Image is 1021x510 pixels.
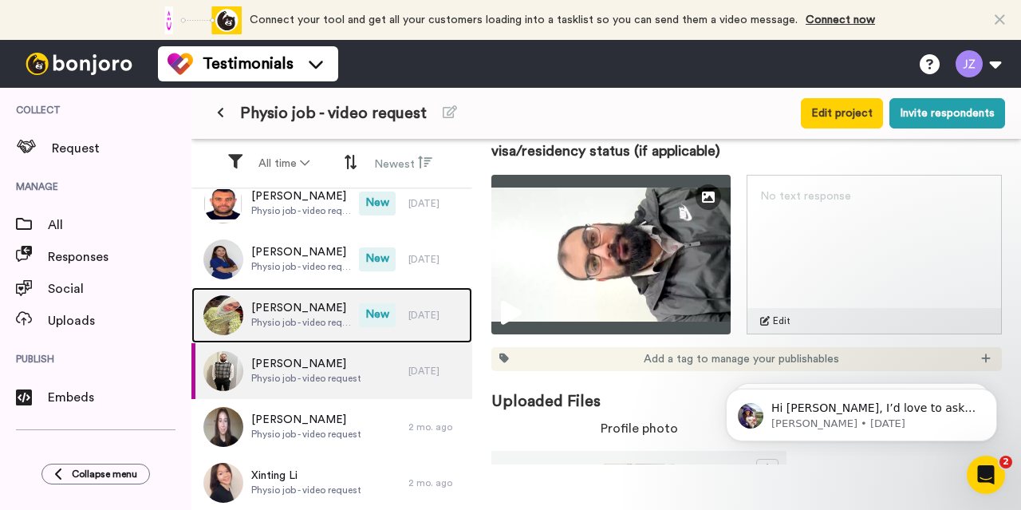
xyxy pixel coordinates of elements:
[251,428,361,441] span: Physio job - video request
[359,303,396,327] span: New
[41,464,150,484] button: Collapse menu
[251,316,351,329] span: Physio job - video request
[203,351,243,391] img: 9a667aa0-1eaa-4b98-8b98-49623f188f7b.jpeg
[359,192,396,215] span: New
[19,53,139,75] img: bj-logo-header-white.svg
[168,51,193,77] img: tm-color.svg
[491,175,731,334] img: 3da95380-aa57-48cd-bbe9-7f3d29268cd6-thumbnail_full-1755471806.jpg
[408,197,464,210] div: [DATE]
[251,484,361,496] span: Physio job - video request
[251,244,351,260] span: [PERSON_NAME]
[251,468,361,484] span: Xinting Li
[191,231,472,287] a: [PERSON_NAME]Physio job - video requestNew[DATE]
[889,98,1005,128] button: Invite respondents
[48,215,191,235] span: All
[408,253,464,266] div: [DATE]
[999,456,1012,468] span: 2
[251,188,351,204] span: [PERSON_NAME]
[240,102,427,125] span: Physio job - video request
[967,456,1005,494] iframe: Intercom live chat
[203,53,294,75] span: Testimonials
[365,148,442,179] button: Newest
[191,399,472,455] a: [PERSON_NAME]Physio job - video request2 mo. ago
[203,407,243,447] img: 81972ee9-3e24-4b42-831b-9b7cba2b8f98.jpeg
[408,309,464,322] div: [DATE]
[48,311,191,330] span: Uploads
[191,343,472,399] a: [PERSON_NAME]Physio job - video request[DATE]
[48,247,191,267] span: Responses
[760,191,851,202] span: No text response
[251,372,361,385] span: Physio job - video request
[249,149,319,178] button: All time
[203,463,243,503] img: 332a32b8-4e18-4b0f-b206-5f7c015481ea.jpeg
[52,139,191,158] span: Request
[203,184,243,223] img: 839010dc-8a3e-4679-83be-acfbaacf5468.jpeg
[251,204,351,217] span: Physio job - video request
[251,260,351,273] span: Physio job - video request
[806,14,875,26] a: Connect now
[191,176,472,231] a: [PERSON_NAME]Physio job - video requestNew[DATE]
[408,476,464,489] div: 2 mo. ago
[48,279,191,298] span: Social
[251,300,351,316] span: [PERSON_NAME]
[251,412,361,428] span: [PERSON_NAME]
[191,287,472,343] a: [PERSON_NAME]Physio job - video requestNew[DATE]
[72,468,137,480] span: Collapse menu
[801,98,883,128] button: Edit project
[773,314,790,327] span: Edit
[644,351,839,367] span: Add a tag to manage your publishables
[491,371,1002,413] span: Uploaded Files
[702,355,1021,467] iframe: Intercom notifications message
[408,421,464,433] div: 2 mo. ago
[154,6,242,34] div: animation
[250,14,798,26] span: Connect your tool and get all your customers loading into a tasklist so you can send them a video...
[408,365,464,378] div: [DATE]
[601,419,678,438] span: Profile photo
[203,295,243,335] img: 14d00d0d-40fa-458f-93a1-1882af2cf8c5.jpeg
[359,247,396,271] span: New
[203,239,243,279] img: d72e0efa-c049-4bd3-91a6-df57d31638ad.jpeg
[48,388,191,407] span: Embeds
[251,356,361,372] span: [PERSON_NAME]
